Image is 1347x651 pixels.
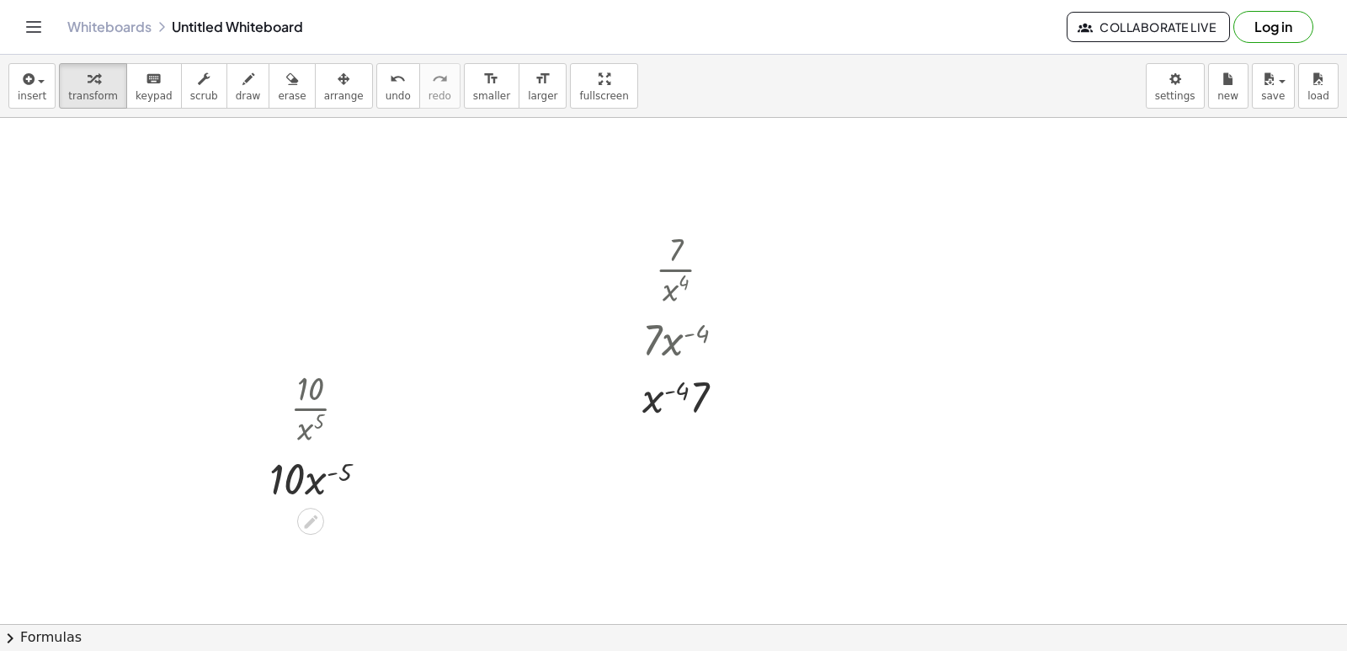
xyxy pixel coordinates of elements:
span: erase [278,90,306,102]
span: draw [236,90,261,102]
i: format_size [483,69,499,89]
span: settings [1155,90,1195,102]
i: format_size [535,69,551,89]
i: undo [390,69,406,89]
span: larger [528,90,557,102]
button: erase [269,63,315,109]
span: load [1307,90,1329,102]
span: scrub [190,90,218,102]
button: format_sizelarger [519,63,567,109]
span: fullscreen [579,90,628,102]
i: keyboard [146,69,162,89]
button: undoundo [376,63,420,109]
div: Edit math [297,508,324,535]
button: scrub [181,63,227,109]
button: arrange [315,63,373,109]
a: Whiteboards [67,19,152,35]
span: save [1261,90,1285,102]
button: load [1298,63,1339,109]
button: fullscreen [570,63,637,109]
button: keyboardkeypad [126,63,182,109]
span: redo [429,90,451,102]
span: Collaborate Live [1081,19,1216,35]
button: draw [226,63,270,109]
button: transform [59,63,127,109]
button: save [1252,63,1295,109]
i: redo [432,69,448,89]
button: insert [8,63,56,109]
button: Collaborate Live [1067,12,1230,42]
span: arrange [324,90,364,102]
button: Toggle navigation [20,13,47,40]
span: new [1217,90,1238,102]
button: redoredo [419,63,461,109]
span: transform [68,90,118,102]
span: smaller [473,90,510,102]
span: undo [386,90,411,102]
button: new [1208,63,1249,109]
span: insert [18,90,46,102]
button: format_sizesmaller [464,63,519,109]
span: keypad [136,90,173,102]
button: settings [1146,63,1205,109]
button: Log in [1233,11,1313,43]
